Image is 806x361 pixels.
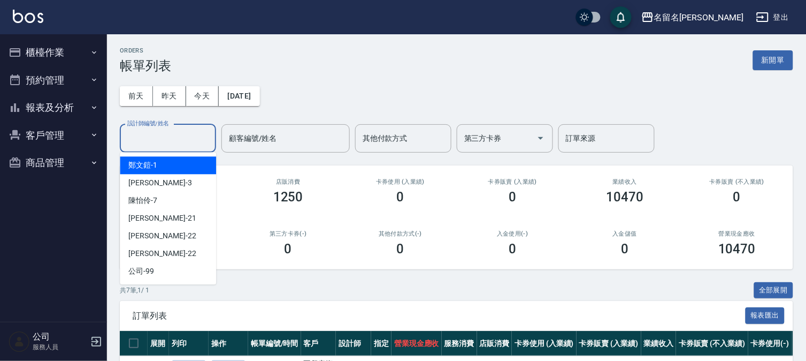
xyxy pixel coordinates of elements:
button: 今天 [186,86,219,106]
span: [PERSON_NAME] -22 [128,248,196,259]
th: 帳單編號/時間 [248,331,301,356]
button: 客戶管理 [4,122,103,149]
p: 共 7 筆, 1 / 1 [120,285,149,295]
span: 鄭文鎧 -1 [128,160,157,171]
button: 名留名[PERSON_NAME] [637,6,748,28]
img: Logo [13,10,43,23]
h3: 10470 [606,190,643,205]
h3: 0 [621,242,628,257]
button: save [610,6,632,28]
h2: ORDERS [120,47,171,54]
a: 報表匯出 [746,310,785,320]
th: 列印 [169,331,209,356]
span: [PERSON_NAME] -22 [128,230,196,242]
button: 全部展開 [754,282,794,299]
span: [PERSON_NAME] -3 [128,177,191,189]
button: [DATE] [219,86,259,106]
h5: 公司 [33,332,87,342]
h3: 0 [397,242,404,257]
h3: 0 [509,190,516,205]
button: 商品管理 [4,149,103,177]
span: 訂單列表 [133,311,746,321]
h3: 帳單列表 [120,58,171,73]
th: 展開 [148,331,169,356]
div: 名留名[PERSON_NAME] [654,11,743,24]
h2: 營業現金應收 [694,230,780,237]
a: 新開單 [753,55,793,65]
th: 業績收入 [641,331,677,356]
span: 公司 -99 [128,266,154,277]
th: 卡券使用 (入業績) [512,331,577,356]
h3: 0 [733,190,741,205]
th: 卡券使用(-) [748,331,792,356]
h3: 10470 [718,242,756,257]
th: 店販消費 [477,331,512,356]
h3: 0 [397,190,404,205]
th: 指定 [371,331,392,356]
h2: 第三方卡券(-) [245,230,332,237]
span: [PERSON_NAME] -21 [128,213,196,224]
h2: 其他付款方式(-) [357,230,444,237]
button: 櫃檯作業 [4,39,103,66]
h2: 入金儲值 [581,230,668,237]
label: 設計師編號/姓名 [127,119,169,127]
span: 陳怡伶 -7 [128,195,157,206]
h3: 0 [509,242,516,257]
button: 登出 [752,7,793,27]
h2: 店販消費 [245,178,332,185]
button: 昨天 [153,86,186,106]
button: 新開單 [753,50,793,70]
th: 服務消費 [442,331,477,356]
button: 報表匯出 [746,307,785,324]
th: 營業現金應收 [392,331,442,356]
h2: 業績收入 [581,178,668,185]
th: 操作 [209,331,248,356]
p: 服務人員 [33,342,87,352]
th: 卡券販賣 (不入業績) [676,331,748,356]
img: Person [9,331,30,352]
button: 前天 [120,86,153,106]
button: 報表及分析 [4,94,103,122]
th: 設計師 [336,331,371,356]
h2: 卡券販賣 (不入業績) [694,178,780,185]
th: 客戶 [301,331,336,356]
button: 預約管理 [4,66,103,94]
button: Open [532,130,549,147]
h3: 1250 [273,190,303,205]
h2: 入金使用(-) [469,230,556,237]
h2: 卡券販賣 (入業績) [469,178,556,185]
th: 卡券販賣 (入業績) [577,331,641,356]
h3: 0 [285,242,292,257]
h2: 卡券使用 (入業績) [357,178,444,185]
